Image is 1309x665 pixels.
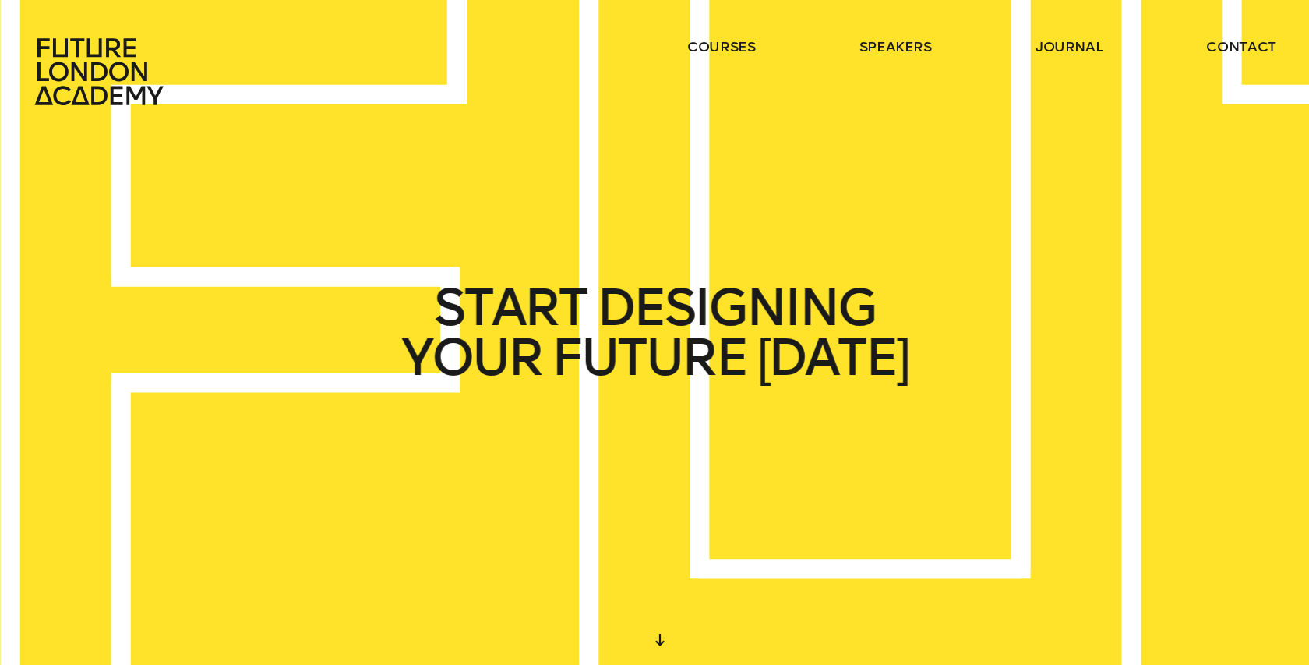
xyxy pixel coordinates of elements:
[401,333,542,383] span: YOUR
[757,333,908,383] span: [DATE]
[859,37,932,56] a: speakers
[552,333,746,383] span: FUTURE
[1036,37,1103,56] a: journal
[434,283,587,333] span: START
[687,37,756,56] a: courses
[1206,37,1276,56] a: contact
[597,283,875,333] span: DESIGNING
